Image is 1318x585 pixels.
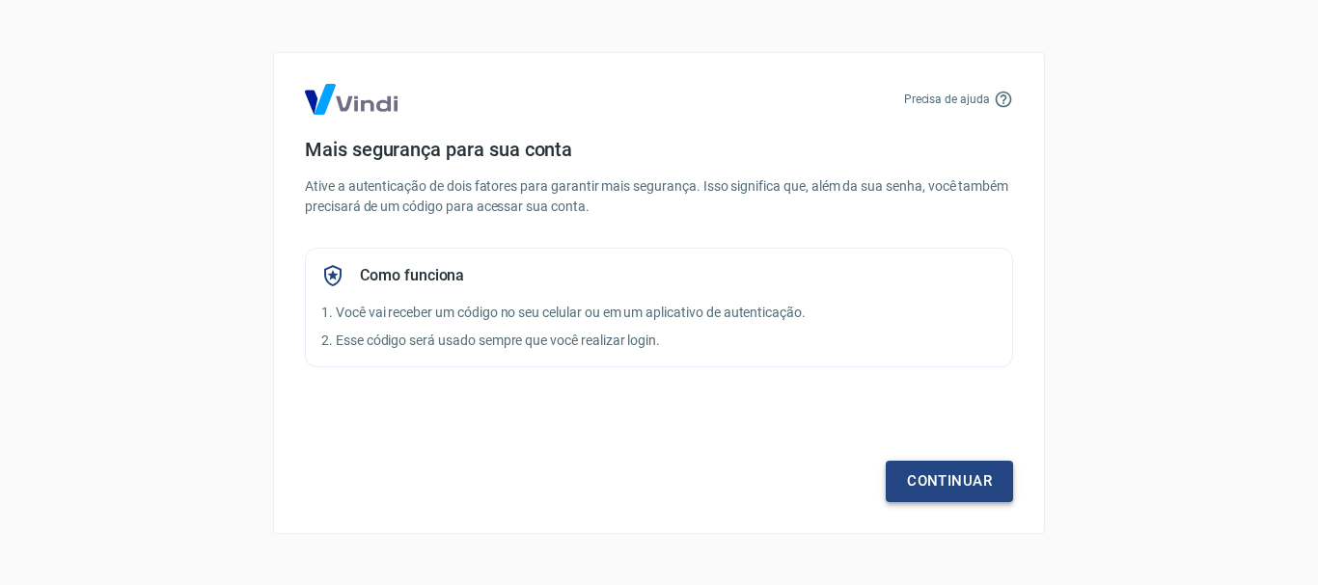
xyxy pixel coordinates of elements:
p: 2. Esse código será usado sempre que você realizar login. [321,331,997,351]
a: Continuar [886,461,1013,501]
h4: Mais segurança para sua conta [305,138,1013,161]
p: Ative a autenticação de dois fatores para garantir mais segurança. Isso significa que, além da su... [305,176,1013,217]
img: Logo Vind [305,84,398,115]
p: 1. Você vai receber um código no seu celular ou em um aplicativo de autenticação. [321,303,997,323]
h5: Como funciona [360,266,464,285]
p: Precisa de ajuda [904,91,990,108]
